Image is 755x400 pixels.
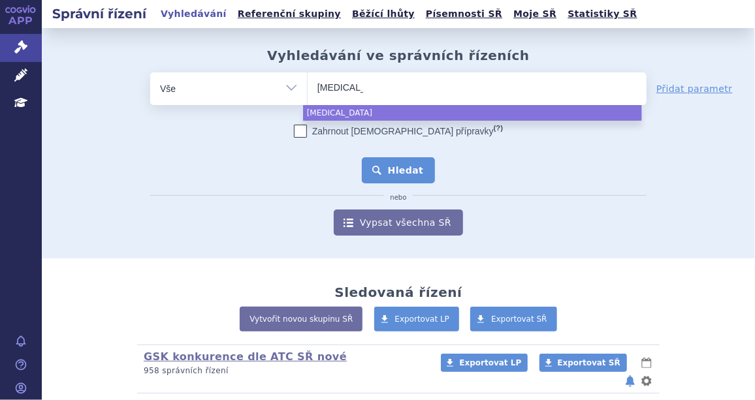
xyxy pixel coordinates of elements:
a: Přidat parametr [656,82,733,95]
a: GSK konkurence dle ATC SŘ nové [144,350,347,363]
a: Exportovat LP [374,307,460,331]
a: Písemnosti SŘ [422,5,506,23]
label: Zahrnout [DEMOGRAPHIC_DATA] přípravky [294,125,503,138]
a: Vytvořit novou skupinu SŘ [240,307,362,331]
abbr: (?) [494,124,503,132]
button: lhůty [640,355,653,371]
a: Statistiky SŘ [564,5,641,23]
a: Exportovat LP [441,354,528,372]
button: notifikace [624,373,637,389]
li: [MEDICAL_DATA] [303,105,642,121]
a: Exportovat SŘ [470,307,557,331]
h2: Vyhledávání ve správních řízeních [267,48,530,63]
h2: Sledovaná řízení [334,285,462,300]
button: nastavení [640,373,653,389]
a: Vyhledávání [157,5,231,23]
h2: Správní řízení [42,5,157,23]
a: Moje SŘ [509,5,560,23]
button: Hledat [362,157,436,183]
a: Vypsat všechna SŘ [334,209,463,236]
a: Exportovat SŘ [539,354,627,372]
a: Referenční skupiny [234,5,345,23]
span: Exportovat LP [459,358,521,367]
span: Exportovat SŘ [558,358,620,367]
span: Exportovat SŘ [491,315,547,324]
a: Běžící lhůty [348,5,419,23]
span: Exportovat LP [395,315,450,324]
i: nebo [384,194,413,202]
p: 958 správních řízení [144,365,424,377]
